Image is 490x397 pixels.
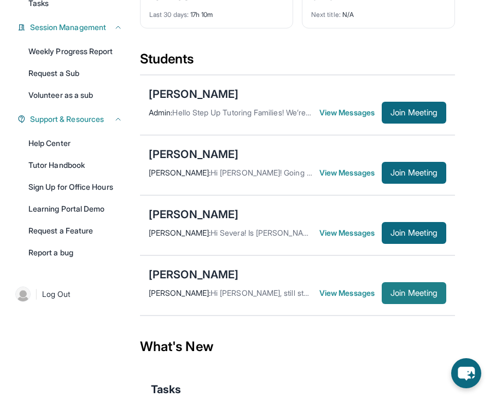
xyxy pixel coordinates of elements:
[22,199,129,219] a: Learning Portal Demo
[390,109,437,116] span: Join Meeting
[22,133,129,153] a: Help Center
[149,147,238,162] div: [PERSON_NAME]
[30,114,104,125] span: Support & Resources
[149,86,238,102] div: [PERSON_NAME]
[379,289,388,297] img: Chevron-Right
[22,42,129,61] a: Weekly Progress Report
[22,63,129,83] a: Request a Sub
[140,323,455,371] div: What's New
[15,287,31,302] img: user-img
[319,227,382,238] span: View Messages
[22,85,129,105] a: Volunteer as a sub
[26,114,122,125] button: Support & Resources
[379,168,388,177] img: Chevron-Right
[22,177,129,197] a: Sign Up for Office Hours
[211,228,399,237] span: Hi Severa! Is [PERSON_NAME] able to make it [DATE]?
[22,155,129,175] a: Tutor Handbook
[35,288,38,301] span: |
[379,229,388,237] img: Chevron-Right
[319,167,382,178] span: View Messages
[149,168,211,177] span: [PERSON_NAME] :
[382,102,446,124] button: Join Meeting
[149,288,211,297] span: [PERSON_NAME] :
[451,358,481,388] button: chat-button
[311,4,446,19] div: N/A
[382,282,446,304] button: Join Meeting
[390,170,437,176] span: Join Meeting
[149,4,284,19] div: 17h 10m
[311,10,341,19] span: Next title :
[22,221,129,241] a: Request a Feature
[26,22,122,33] button: Session Management
[140,50,455,74] div: Students
[149,207,238,222] div: [PERSON_NAME]
[379,108,388,117] img: Chevron-Right
[319,288,382,299] span: View Messages
[22,243,129,262] a: Report a bug
[11,282,129,306] a: |Log Out
[42,289,71,300] span: Log Out
[390,290,437,296] span: Join Meeting
[211,168,437,177] span: Hi [PERSON_NAME]! Going to be five minutes late, stuck on traffic
[149,108,172,117] span: Admin :
[319,107,382,118] span: View Messages
[149,267,238,282] div: [PERSON_NAME]
[149,10,189,19] span: Last 30 days :
[149,228,211,237] span: [PERSON_NAME] :
[390,230,437,236] span: Join Meeting
[382,162,446,184] button: Join Meeting
[382,222,446,244] button: Join Meeting
[151,382,181,397] span: Tasks
[30,22,106,33] span: Session Management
